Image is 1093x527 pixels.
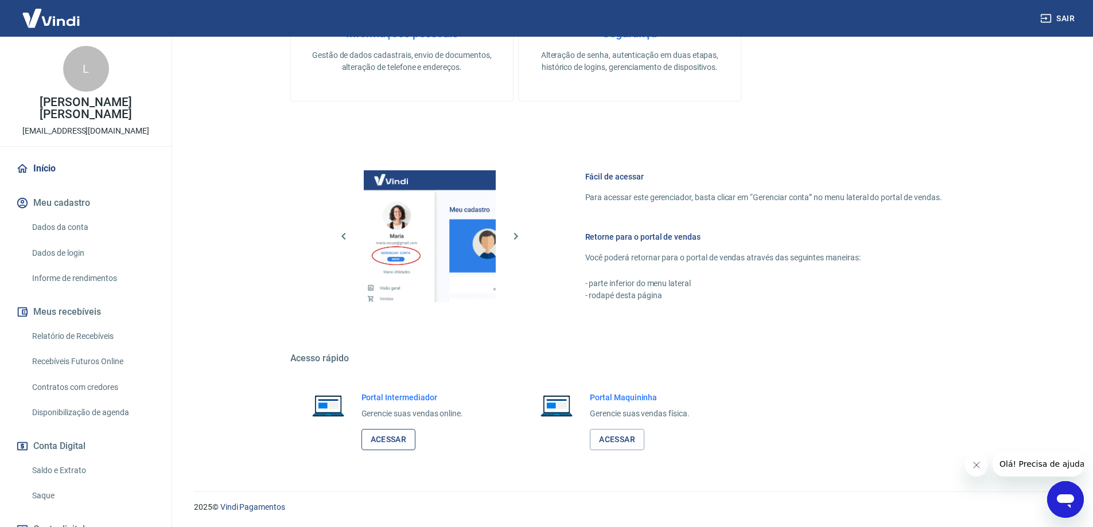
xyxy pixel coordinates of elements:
img: Imagem de um notebook aberto [532,392,581,419]
a: Recebíveis Futuros Online [28,350,158,373]
a: Dados da conta [28,216,158,239]
p: Alteração de senha, autenticação em duas etapas, histórico de logins, gerenciamento de dispositivos. [537,49,722,73]
h6: Portal Intermediador [361,392,464,403]
img: Imagem da dashboard mostrando o botão de gerenciar conta na sidebar no lado esquerdo [364,170,496,302]
iframe: Fechar mensagem [965,454,988,477]
a: Dados de login [28,241,158,265]
p: [PERSON_NAME] [PERSON_NAME] [9,96,162,120]
a: Saque [28,484,158,508]
a: Acessar [590,429,644,450]
h5: Acesso rápido [290,353,970,364]
a: Contratos com credores [28,376,158,399]
div: L [63,46,109,92]
span: Olá! Precisa de ajuda? [7,8,96,17]
iframe: Botão para abrir a janela de mensagens [1047,481,1084,518]
a: Relatório de Recebíveis [28,325,158,348]
button: Sair [1038,8,1079,29]
p: Para acessar este gerenciador, basta clicar em “Gerenciar conta” no menu lateral do portal de ven... [585,192,942,204]
h6: Portal Maquininha [590,392,690,403]
p: 2025 © [194,501,1065,513]
p: - rodapé desta página [585,290,942,302]
a: Acessar [361,429,416,450]
a: Vindi Pagamentos [220,502,285,512]
button: Conta Digital [14,434,158,459]
a: Início [14,156,158,181]
p: [EMAIL_ADDRESS][DOMAIN_NAME] [22,125,149,137]
p: Gestão de dados cadastrais, envio de documentos, alteração de telefone e endereços. [309,49,495,73]
a: Saldo e Extrato [28,459,158,482]
p: Gerencie suas vendas física. [590,408,690,420]
a: Disponibilização de agenda [28,401,158,424]
a: Informe de rendimentos [28,267,158,290]
img: Imagem de um notebook aberto [304,392,352,419]
h6: Fácil de acessar [585,171,942,182]
p: - parte inferior do menu lateral [585,278,942,290]
iframe: Mensagem da empresa [993,451,1084,477]
p: Você poderá retornar para o portal de vendas através das seguintes maneiras: [585,252,942,264]
img: Vindi [14,1,88,36]
button: Meu cadastro [14,190,158,216]
p: Gerencie suas vendas online. [361,408,464,420]
h6: Retorne para o portal de vendas [585,231,942,243]
button: Meus recebíveis [14,299,158,325]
